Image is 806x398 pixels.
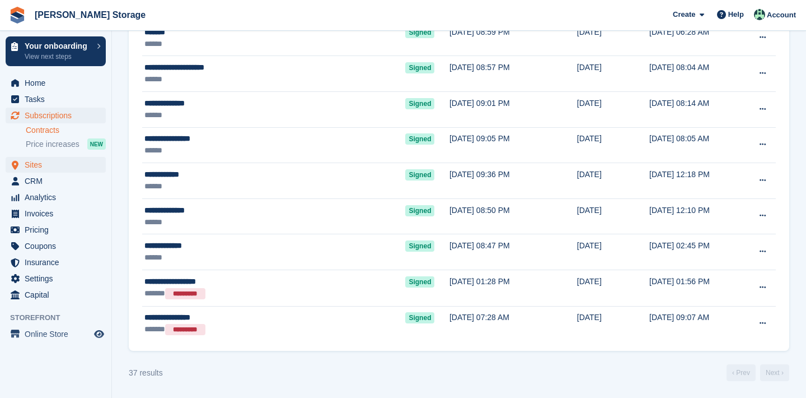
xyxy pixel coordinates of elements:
[10,312,111,323] span: Storefront
[25,254,92,270] span: Insurance
[25,238,92,254] span: Coupons
[25,173,92,189] span: CRM
[6,189,106,205] a: menu
[649,270,741,306] td: [DATE] 01:56 PM
[449,270,577,306] td: [DATE] 01:28 PM
[6,206,106,221] a: menu
[6,75,106,91] a: menu
[754,9,765,20] img: Nicholas Pain
[129,367,163,379] div: 37 results
[6,254,106,270] a: menu
[25,108,92,123] span: Subscriptions
[405,62,434,73] span: Signed
[405,240,434,252] span: Signed
[6,173,106,189] a: menu
[577,163,649,199] td: [DATE]
[577,198,649,234] td: [DATE]
[727,364,756,381] a: Previous
[449,234,577,270] td: [DATE] 08:47 PM
[25,287,92,303] span: Capital
[25,271,92,286] span: Settings
[25,189,92,205] span: Analytics
[649,234,741,270] td: [DATE] 02:45 PM
[449,56,577,92] td: [DATE] 08:57 PM
[649,306,741,342] td: [DATE] 09:07 AM
[87,138,106,150] div: NEW
[25,326,92,342] span: Online Store
[577,56,649,92] td: [DATE]
[25,91,92,107] span: Tasks
[449,127,577,163] td: [DATE] 09:05 PM
[25,222,92,238] span: Pricing
[6,238,106,254] a: menu
[6,222,106,238] a: menu
[449,198,577,234] td: [DATE] 08:50 PM
[577,306,649,342] td: [DATE]
[577,127,649,163] td: [DATE]
[405,205,434,216] span: Signed
[649,198,741,234] td: [DATE] 12:10 PM
[6,287,106,303] a: menu
[405,98,434,109] span: Signed
[6,108,106,123] a: menu
[649,163,741,199] td: [DATE] 12:18 PM
[649,56,741,92] td: [DATE] 08:04 AM
[25,42,91,50] p: Your onboarding
[405,312,434,323] span: Signed
[92,327,106,341] a: Preview store
[649,127,741,163] td: [DATE] 08:05 AM
[649,92,741,128] td: [DATE] 08:14 AM
[760,364,789,381] a: Next
[767,10,796,21] span: Account
[9,7,26,24] img: stora-icon-8386f47178a22dfd0bd8f6a31ec36ba5ce8667c1dd55bd0f319d3a0aa187defe.svg
[449,20,577,56] td: [DATE] 08:59 PM
[6,271,106,286] a: menu
[26,138,106,150] a: Price increases NEW
[25,75,92,91] span: Home
[6,91,106,107] a: menu
[728,9,744,20] span: Help
[26,139,79,150] span: Price increases
[6,157,106,173] a: menu
[449,163,577,199] td: [DATE] 09:36 PM
[577,92,649,128] td: [DATE]
[449,92,577,128] td: [DATE] 09:01 PM
[25,206,92,221] span: Invoices
[6,326,106,342] a: menu
[405,169,434,181] span: Signed
[577,270,649,306] td: [DATE]
[449,306,577,342] td: [DATE] 07:28 AM
[30,6,150,24] a: [PERSON_NAME] Storage
[25,52,91,62] p: View next steps
[577,20,649,56] td: [DATE]
[405,133,434,145] span: Signed
[405,27,434,38] span: Signed
[673,9,695,20] span: Create
[405,276,434,288] span: Signed
[724,364,791,381] nav: Page
[577,234,649,270] td: [DATE]
[26,125,106,136] a: Contracts
[25,157,92,173] span: Sites
[649,20,741,56] td: [DATE] 06:28 AM
[6,36,106,66] a: Your onboarding View next steps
